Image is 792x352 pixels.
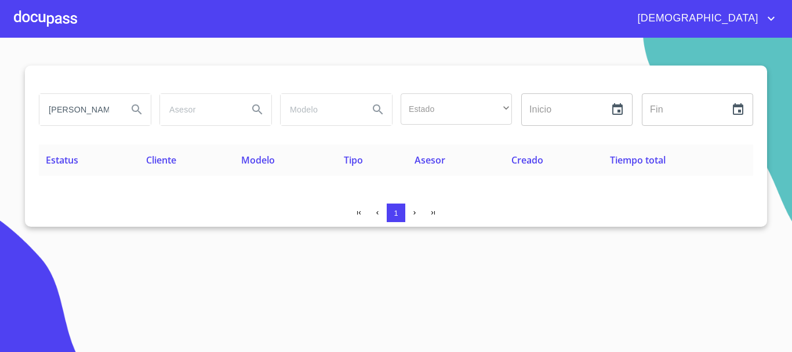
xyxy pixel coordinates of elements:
[344,154,363,166] span: Tipo
[628,9,764,28] span: [DEMOGRAPHIC_DATA]
[160,94,239,125] input: search
[364,96,392,124] button: Search
[39,94,118,125] input: search
[281,94,359,125] input: search
[610,154,666,166] span: Tiempo total
[387,204,405,222] button: 1
[401,93,512,125] div: ​
[241,154,275,166] span: Modelo
[123,96,151,124] button: Search
[244,96,271,124] button: Search
[146,154,176,166] span: Cliente
[628,9,778,28] button: account of current user
[46,154,78,166] span: Estatus
[415,154,445,166] span: Asesor
[394,209,398,217] span: 1
[511,154,543,166] span: Creado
